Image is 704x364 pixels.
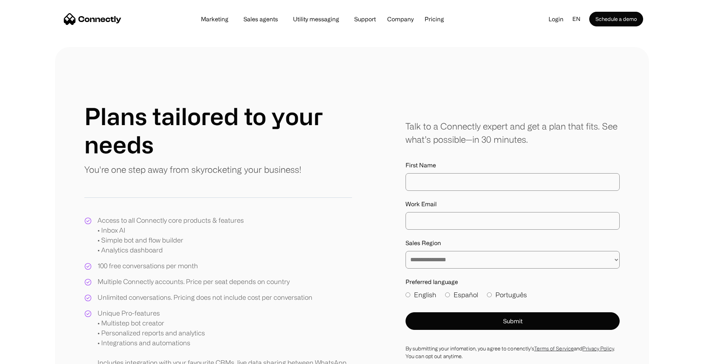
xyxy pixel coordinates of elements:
div: By submitting your infomation, you agree to conenctly’s and . You can opt out anytime. [406,345,620,360]
label: First Name [406,161,620,170]
input: Português [487,292,492,297]
a: home [64,14,121,25]
a: Schedule a demo [589,12,643,26]
a: Terms of Service [534,346,574,351]
div: Talk to a Connectly expert and get a plan that fits. See what’s possible—in 30 minutes. [406,120,620,146]
label: Español [445,290,478,300]
a: Support [348,16,382,22]
a: Login [543,14,569,25]
a: Sales agents [238,16,284,22]
p: You're one step away from skyrocketing your business! [84,163,301,176]
h1: Plans tailored to your needs [84,102,352,159]
label: Sales Region [406,239,620,247]
label: Work Email [406,200,620,208]
div: en [572,14,580,25]
div: 100 free conversations per month [98,261,198,271]
div: Unlimited conversations. Pricing does not include cost per conversation [98,292,312,302]
ul: Language list [15,351,44,361]
label: Preferred language [406,277,620,286]
div: en [569,14,589,25]
div: Multiple Connectly accounts. Price per seat depends on country [98,277,290,287]
div: Company [385,14,416,24]
a: Utility messaging [287,16,345,22]
div: Access to all Connectly core products & features • Inbox AI • Simple bot and flow builder • Analy... [98,215,244,255]
a: Privacy Policy [582,346,613,351]
label: English [406,290,436,300]
div: Company [387,14,414,24]
input: Español [445,292,450,297]
input: English [406,292,410,297]
aside: Language selected: English [7,350,44,361]
button: Submit [406,312,620,330]
a: Pricing [419,16,450,22]
label: Português [487,290,527,300]
a: Marketing [195,16,234,22]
